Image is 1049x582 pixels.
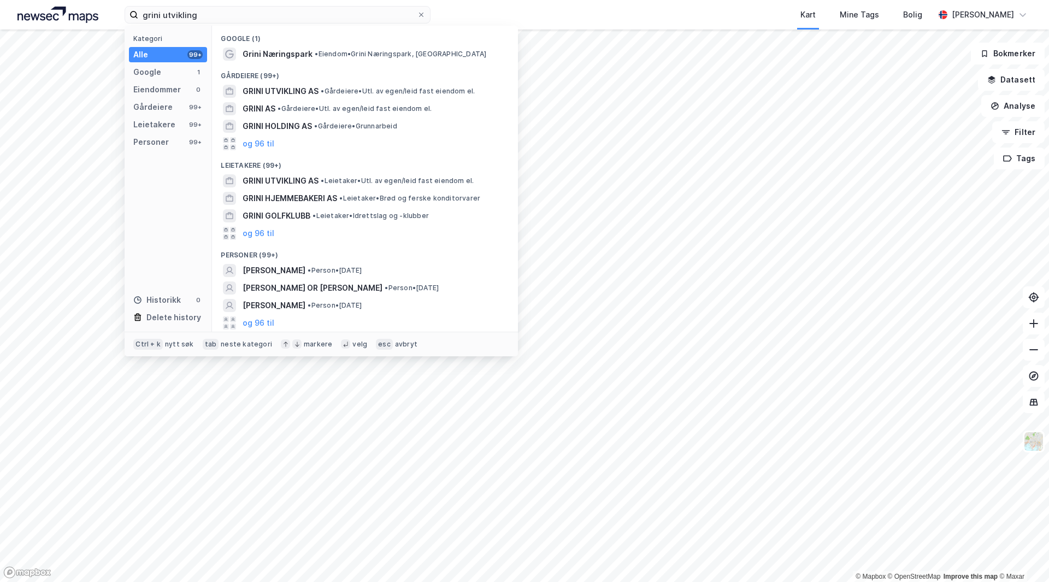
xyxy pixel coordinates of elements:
[187,103,203,111] div: 99+
[243,281,382,295] span: [PERSON_NAME] OR [PERSON_NAME]
[308,301,311,309] span: •
[321,177,324,185] span: •
[212,152,518,172] div: Leietakere (99+)
[243,137,274,150] button: og 96 til
[339,194,343,202] span: •
[243,192,337,205] span: GRINI HJEMMEBAKERI AS
[321,87,475,96] span: Gårdeiere • Utl. av egen/leid fast eiendom el.
[395,340,417,349] div: avbryt
[243,209,310,222] span: GRINI GOLFKLUBB
[17,7,98,23] img: logo.a4113a55bc3d86da70a041830d287a7e.svg
[187,120,203,129] div: 99+
[315,50,318,58] span: •
[313,211,316,220] span: •
[994,530,1049,582] iframe: Chat Widget
[981,95,1045,117] button: Analyse
[133,48,148,61] div: Alle
[138,7,417,23] input: Søk på adresse, matrikkel, gårdeiere, leietakere eller personer
[313,211,429,220] span: Leietaker • Idrettslag og -klubber
[212,26,518,45] div: Google (1)
[243,264,305,277] span: [PERSON_NAME]
[385,284,388,292] span: •
[840,8,879,21] div: Mine Tags
[308,266,311,274] span: •
[971,43,1045,64] button: Bokmerker
[3,566,51,579] a: Mapbox homepage
[952,8,1014,21] div: [PERSON_NAME]
[165,340,194,349] div: nytt søk
[903,8,922,21] div: Bolig
[212,242,518,262] div: Personer (99+)
[992,121,1045,143] button: Filter
[203,339,219,350] div: tab
[243,120,312,133] span: GRINI HOLDING AS
[321,87,324,95] span: •
[133,118,175,131] div: Leietakere
[321,177,474,185] span: Leietaker • Utl. av egen/leid fast eiendom el.
[944,573,998,580] a: Improve this map
[352,340,367,349] div: velg
[800,8,816,21] div: Kart
[308,266,362,275] span: Person • [DATE]
[243,316,274,330] button: og 96 til
[1023,431,1044,452] img: Z
[978,69,1045,91] button: Datasett
[376,339,393,350] div: esc
[133,101,173,114] div: Gårdeiere
[304,340,332,349] div: markere
[314,122,317,130] span: •
[133,293,181,307] div: Historikk
[888,573,941,580] a: OpenStreetMap
[133,34,207,43] div: Kategori
[314,122,397,131] span: Gårdeiere • Grunnarbeid
[994,148,1045,169] button: Tags
[221,340,272,349] div: neste kategori
[315,50,486,58] span: Eiendom • Grini Næringspark, [GEOGRAPHIC_DATA]
[133,136,169,149] div: Personer
[212,63,518,83] div: Gårdeiere (99+)
[243,102,275,115] span: GRINI AS
[243,48,313,61] span: Grini Næringspark
[243,299,305,312] span: [PERSON_NAME]
[133,66,161,79] div: Google
[339,194,480,203] span: Leietaker • Brød og ferske konditorvarer
[133,339,163,350] div: Ctrl + k
[194,68,203,77] div: 1
[278,104,281,113] span: •
[187,138,203,146] div: 99+
[243,227,274,240] button: og 96 til
[994,530,1049,582] div: Kontrollprogram for chat
[856,573,886,580] a: Mapbox
[243,174,319,187] span: GRINI UTVIKLING AS
[278,104,432,113] span: Gårdeiere • Utl. av egen/leid fast eiendom el.
[194,296,203,304] div: 0
[243,85,319,98] span: GRINI UTVIKLING AS
[194,85,203,94] div: 0
[308,301,362,310] span: Person • [DATE]
[187,50,203,59] div: 99+
[385,284,439,292] span: Person • [DATE]
[133,83,181,96] div: Eiendommer
[146,311,201,324] div: Delete history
